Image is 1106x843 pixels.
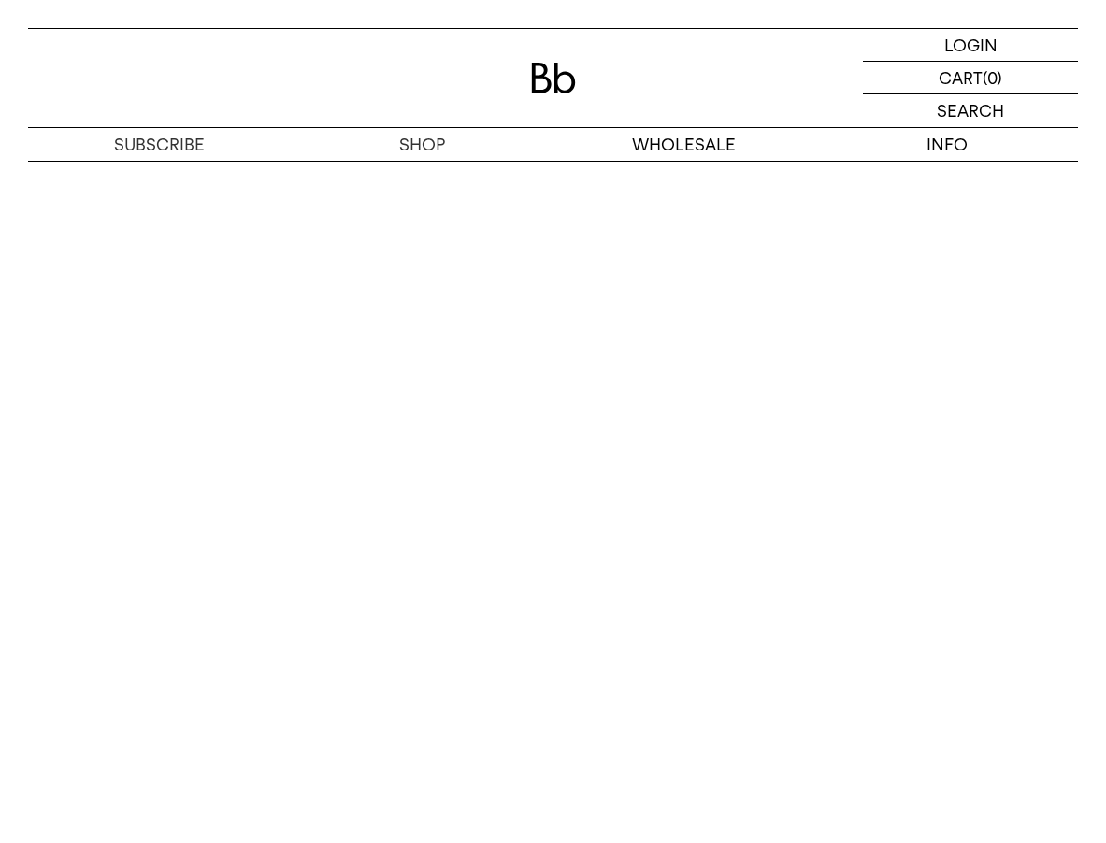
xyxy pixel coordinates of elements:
[815,128,1078,161] p: INFO
[531,63,576,93] img: 로고
[939,62,983,93] p: CART
[28,128,291,161] a: SUBSCRIBE
[863,29,1078,62] a: LOGIN
[553,128,816,161] p: WHOLESALE
[983,62,1002,93] p: (0)
[291,128,553,161] a: SHOP
[944,29,998,61] p: LOGIN
[937,94,1004,127] p: SEARCH
[863,62,1078,94] a: CART (0)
